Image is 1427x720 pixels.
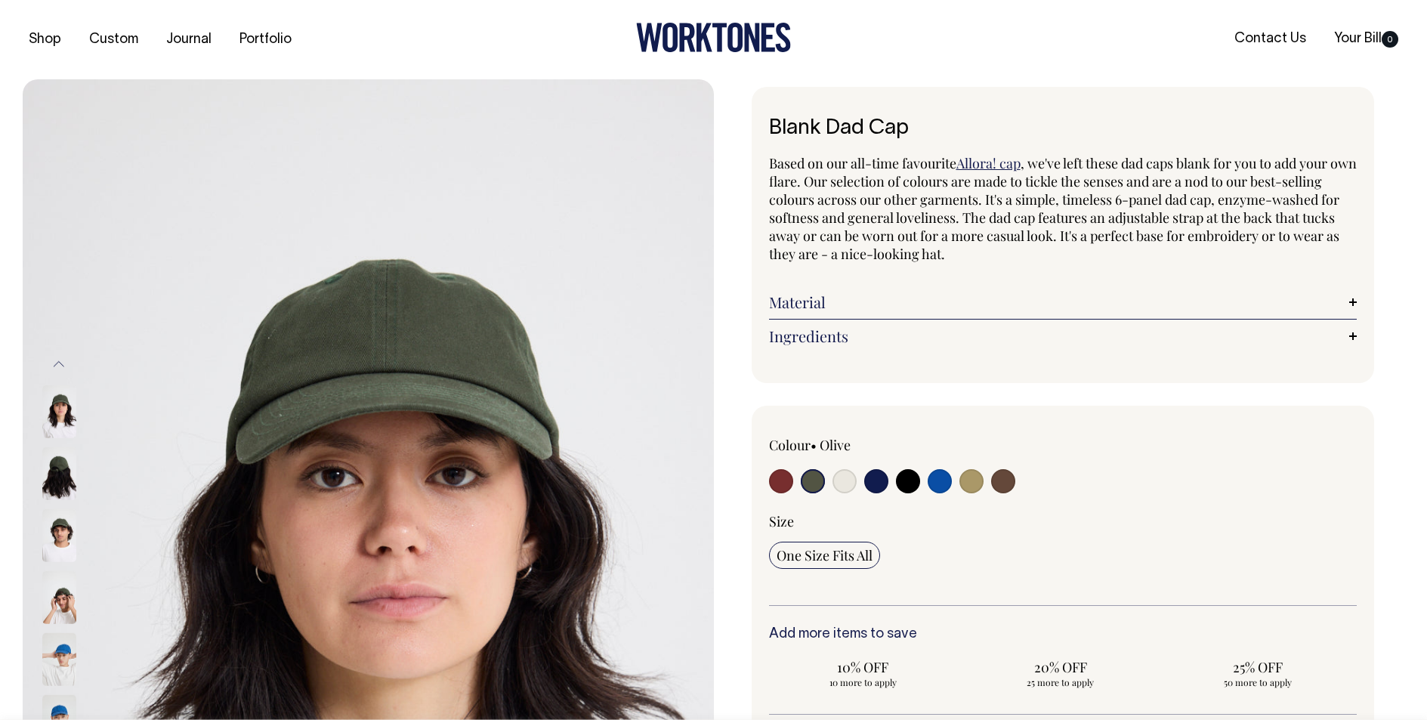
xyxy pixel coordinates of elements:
img: olive [42,571,76,624]
div: Colour [769,436,1004,454]
input: 25% OFF 50 more to apply [1163,654,1351,693]
span: One Size Fits All [777,546,873,564]
input: 10% OFF 10 more to apply [769,654,957,693]
img: olive [42,447,76,500]
span: • [811,436,817,454]
span: 25 more to apply [974,676,1147,688]
a: Allora! cap [956,154,1021,172]
a: Your Bill0 [1328,26,1404,51]
a: Portfolio [233,27,298,52]
span: 50 more to apply [1171,676,1344,688]
span: , we've left these dad caps blank for you to add your own flare. Our selection of colours are mad... [769,154,1357,263]
span: 20% OFF [974,658,1147,676]
button: Previous [48,347,70,381]
a: Custom [83,27,144,52]
a: Material [769,293,1358,311]
img: olive [42,509,76,562]
img: olive [42,385,76,438]
span: 0 [1382,31,1398,48]
span: Based on our all-time favourite [769,154,956,172]
input: One Size Fits All [769,542,880,569]
img: worker-blue [42,633,76,686]
a: Ingredients [769,327,1358,345]
div: Size [769,512,1358,530]
input: 20% OFF 25 more to apply [966,654,1154,693]
span: 10% OFF [777,658,950,676]
a: Shop [23,27,67,52]
h6: Add more items to save [769,627,1358,642]
h1: Blank Dad Cap [769,117,1358,141]
span: 25% OFF [1171,658,1344,676]
span: 10 more to apply [777,676,950,688]
a: Contact Us [1228,26,1312,51]
a: Journal [160,27,218,52]
label: Olive [820,436,851,454]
